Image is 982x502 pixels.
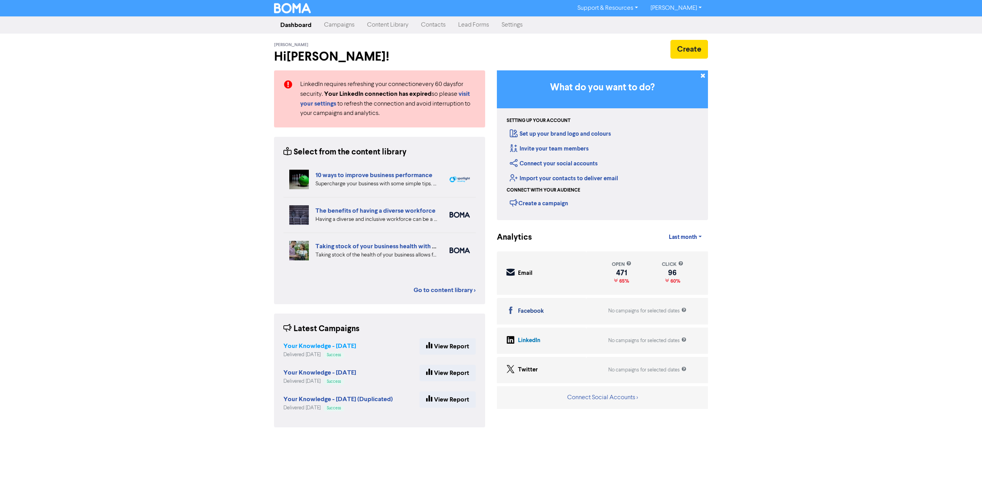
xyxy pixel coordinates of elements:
[507,117,570,124] div: Setting up your account
[497,70,708,220] div: Getting Started in BOMA
[315,215,438,224] div: Having a diverse and inclusive workforce can be a major boost for your business. We list four of ...
[274,49,485,64] h2: Hi [PERSON_NAME] !
[612,270,631,276] div: 471
[274,3,311,13] img: BOMA Logo
[612,261,631,268] div: open
[283,370,356,376] a: Your Knowledge - [DATE]
[507,187,580,194] div: Connect with your audience
[509,82,696,93] h3: What do you want to do?
[608,337,686,344] div: No campaigns for selected dates
[669,234,697,241] span: Last month
[497,231,522,244] div: Analytics
[518,336,540,345] div: LinkedIn
[274,42,308,48] span: [PERSON_NAME]
[315,207,435,215] a: The benefits of having a diverse workforce
[419,365,476,381] a: View Report
[452,17,495,33] a: Lead Forms
[283,404,393,412] div: Delivered [DATE]
[283,146,407,158] div: Select from the content library
[571,2,644,14] a: Support & Resources
[315,251,438,259] div: Taking stock of the health of your business allows for more effective planning, early warning abo...
[283,396,393,403] a: Your Knowledge - [DATE] (Duplicated)
[510,145,589,152] a: Invite your team members
[662,270,683,276] div: 96
[318,17,361,33] a: Campaigns
[283,343,356,350] a: Your Knowledge - [DATE]
[518,307,544,316] div: Facebook
[327,406,341,410] span: Success
[510,197,568,209] div: Create a campaign
[283,342,356,350] strong: Your Knowledge - [DATE]
[510,175,618,182] a: Import your contacts to deliver email
[518,366,538,375] div: Twitter
[283,323,360,335] div: Latest Campaigns
[663,229,708,245] a: Last month
[669,278,680,284] span: 60%
[450,176,470,183] img: spotlight
[450,247,470,253] img: boma_accounting
[495,17,529,33] a: Settings
[327,353,341,357] span: Success
[618,278,629,284] span: 65%
[943,464,982,502] iframe: Chat Widget
[283,395,393,403] strong: Your Knowledge - [DATE] (Duplicated)
[327,380,341,384] span: Success
[315,171,432,179] a: 10 ways to improve business performance
[662,261,683,268] div: click
[283,378,356,385] div: Delivered [DATE]
[608,307,686,315] div: No campaigns for selected dates
[415,17,452,33] a: Contacts
[419,391,476,408] a: View Report
[510,160,598,167] a: Connect your social accounts
[361,17,415,33] a: Content Library
[608,366,686,374] div: No campaigns for selected dates
[510,130,611,138] a: Set up your brand logo and colours
[315,242,448,250] a: Taking stock of your business health with ratios
[414,285,476,295] a: Go to content library >
[283,351,356,359] div: Delivered [DATE]
[315,180,438,188] div: Supercharge your business with some simple tips. Eliminate distractions & bad customers, get a pl...
[644,2,708,14] a: [PERSON_NAME]
[518,269,532,278] div: Email
[300,91,470,107] a: visit your settings
[294,80,482,118] div: LinkedIn requires refreshing your connection every 60 days for security. so please to refresh the...
[450,212,470,218] img: boma
[567,393,638,403] button: Connect Social Accounts >
[283,369,356,376] strong: Your Knowledge - [DATE]
[419,338,476,355] a: View Report
[670,40,708,59] button: Create
[274,17,318,33] a: Dashboard
[324,90,432,98] strong: Your LinkedIn connection has expired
